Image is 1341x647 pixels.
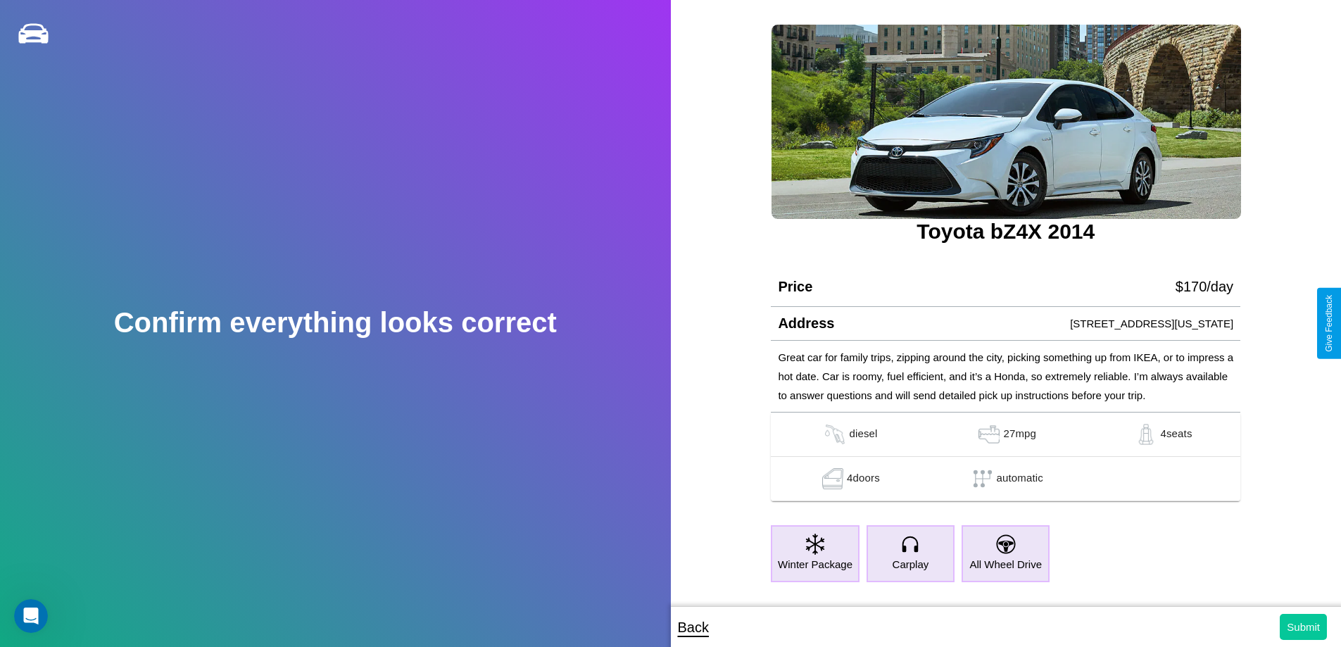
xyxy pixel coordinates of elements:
p: Back [678,615,709,640]
p: 4 doors [847,468,880,489]
p: automatic [997,468,1043,489]
img: gas [975,424,1003,445]
p: Winter Package [778,555,852,574]
p: diesel [849,424,877,445]
p: 4 seats [1160,424,1192,445]
h2: Confirm everything looks correct [114,307,557,339]
h4: Address [778,315,834,332]
p: Great car for family trips, zipping around the city, picking something up from IKEA, or to impres... [778,348,1233,405]
iframe: Intercom live chat [14,599,48,633]
p: $ 170 /day [1176,274,1233,299]
img: gas [819,468,847,489]
table: simple table [771,413,1240,501]
p: All Wheel Drive [969,555,1042,574]
p: [STREET_ADDRESS][US_STATE] [1070,314,1233,333]
h3: Toyota bZ4X 2014 [771,220,1240,244]
div: Give Feedback [1324,295,1334,352]
img: gas [821,424,849,445]
img: gas [1132,424,1160,445]
p: 27 mpg [1003,424,1036,445]
h4: Price [778,279,812,295]
p: Carplay [893,555,929,574]
button: Submit [1280,614,1327,640]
